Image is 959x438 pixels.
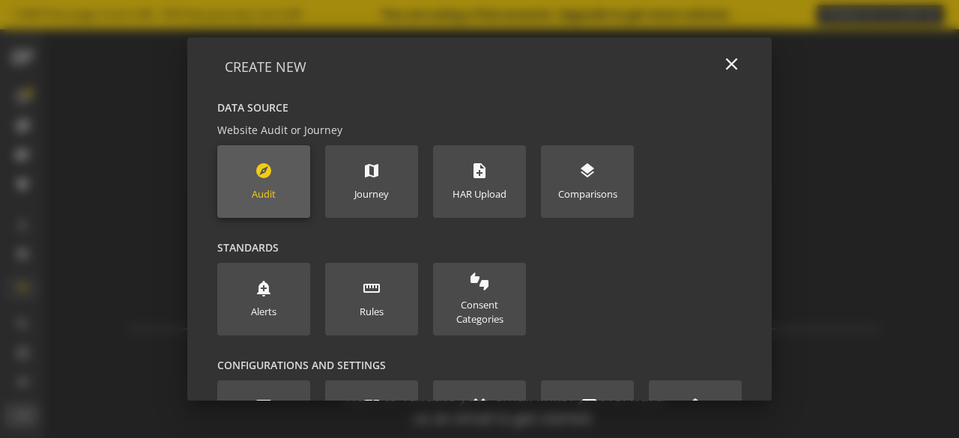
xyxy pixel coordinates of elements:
[354,187,389,201] div: Journey
[363,162,381,180] mat-icon: map
[558,187,617,201] div: Comparisons
[363,279,381,297] mat-icon: straighten
[217,123,742,138] div: Website Audit or Journey
[686,397,704,415] mat-icon: layers
[360,305,384,319] div: Rules
[255,279,273,297] mat-icon: add_alert
[471,397,488,415] mat-icon: alt_route
[217,100,742,115] div: Data Source
[217,240,742,255] div: Standards
[453,187,506,201] div: HAR Upload
[441,298,518,326] div: Consent Categories
[255,162,273,180] mat-icon: explore
[255,397,273,415] mat-icon: email
[225,60,306,75] h4: Create New
[251,305,276,319] div: Alerts
[363,397,381,415] mat-icon: dynamic_form
[578,397,596,415] mat-icon: more
[578,162,596,180] mat-icon: layers
[252,187,276,201] div: Audit
[721,54,742,74] mat-icon: close
[471,273,488,291] mat-icon: thumbs_up_down
[471,162,488,180] mat-icon: note_add
[217,358,742,373] div: Configurations and Settings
